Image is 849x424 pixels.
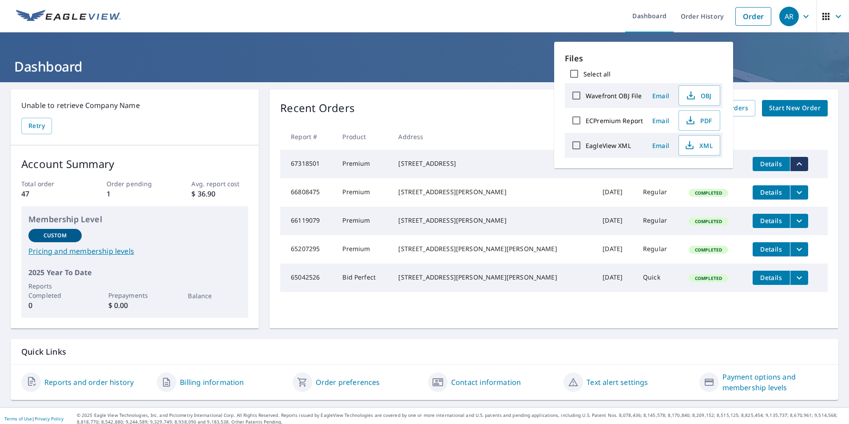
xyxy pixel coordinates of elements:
span: Email [650,92,671,100]
p: Total order [21,179,78,188]
button: detailsBtn-66119079 [753,214,790,228]
td: Premium [335,150,391,178]
a: Order [735,7,771,26]
button: filesDropdownBtn-66119079 [790,214,808,228]
span: Completed [690,190,727,196]
td: Bid Perfect [335,264,391,292]
td: 65042526 [280,264,335,292]
td: 67318501 [280,150,335,178]
label: ECPremium Report [586,116,643,125]
div: AR [779,7,799,26]
button: filesDropdownBtn-66808475 [790,185,808,200]
img: EV Logo [16,10,121,23]
td: Regular [636,207,682,235]
p: 47 [21,188,78,199]
td: 66808475 [280,178,335,207]
p: Membership Level [28,213,241,225]
button: Email [647,139,675,152]
span: Details [758,216,785,225]
button: filesDropdownBtn-65042526 [790,271,808,285]
td: [DATE] [595,207,636,235]
a: Payment options and membership levels [722,372,828,393]
td: Premium [335,235,391,264]
p: Files [565,52,722,64]
p: $ 0.00 [108,300,162,311]
span: Start New Order [769,103,821,114]
th: Address [391,124,595,150]
span: PDF [684,115,713,126]
span: Email [650,141,671,150]
button: Retry [21,118,52,134]
a: Reports and order history [44,377,134,388]
td: Quick [636,264,682,292]
button: detailsBtn-65042526 [753,271,790,285]
button: detailsBtn-65207295 [753,242,790,256]
p: Reports Completed [28,281,82,300]
a: Terms of Use [4,416,32,422]
p: Custom [44,232,67,240]
p: Avg. report cost [191,179,248,188]
p: Unable to retrieve Company Name [21,100,248,111]
span: Retry [28,120,45,132]
button: detailsBtn-66808475 [753,185,790,200]
th: Product [335,124,391,150]
p: Recent Orders [280,100,355,116]
button: detailsBtn-67318501 [753,157,790,171]
span: Details [758,188,785,196]
td: Premium [335,178,391,207]
th: Report # [280,124,335,150]
span: XML [684,140,713,151]
div: [STREET_ADDRESS][PERSON_NAME] [398,216,588,225]
td: Regular [636,235,682,264]
td: Premium [335,207,391,235]
p: 0 [28,300,82,311]
span: Details [758,273,785,282]
p: Prepayments [108,291,162,300]
a: Pricing and membership levels [28,246,241,256]
div: [STREET_ADDRESS][PERSON_NAME] [398,188,588,196]
p: 1 [107,188,163,199]
a: Text alert settings [587,377,648,388]
button: filesDropdownBtn-65207295 [790,242,808,256]
button: PDF [678,110,720,131]
td: 65207295 [280,235,335,264]
span: Details [758,160,785,168]
a: Billing information [180,377,244,388]
a: Contact information [451,377,521,388]
span: OBJ [684,90,713,101]
span: Email [650,116,671,125]
button: XML [678,135,720,156]
label: Wavefront OBJ File [586,92,642,100]
p: 2025 Year To Date [28,267,241,278]
div: [STREET_ADDRESS][PERSON_NAME][PERSON_NAME] [398,273,588,282]
td: Regular [636,178,682,207]
p: Balance [188,291,241,300]
a: Order preferences [316,377,380,388]
p: Order pending [107,179,163,188]
button: Email [647,89,675,103]
button: filesDropdownBtn-67318501 [790,157,808,171]
label: Select all [583,70,611,78]
span: Completed [690,218,727,224]
p: Account Summary [21,156,248,172]
p: $ 36.90 [191,188,248,199]
div: [STREET_ADDRESS] [398,159,588,168]
td: [DATE] [595,178,636,207]
button: Email [647,114,675,128]
td: [DATE] [595,235,636,264]
a: Privacy Policy [35,416,63,422]
span: Details [758,245,785,253]
div: [STREET_ADDRESS][PERSON_NAME][PERSON_NAME] [398,244,588,253]
h1: Dashboard [11,57,838,76]
a: Start New Order [762,100,828,116]
p: Quick Links [21,346,828,357]
label: EagleView XML [586,141,631,150]
td: [DATE] [595,264,636,292]
button: OBJ [678,85,720,106]
span: Completed [690,247,727,253]
p: | [4,416,63,421]
span: Completed [690,275,727,281]
td: 66119079 [280,207,335,235]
